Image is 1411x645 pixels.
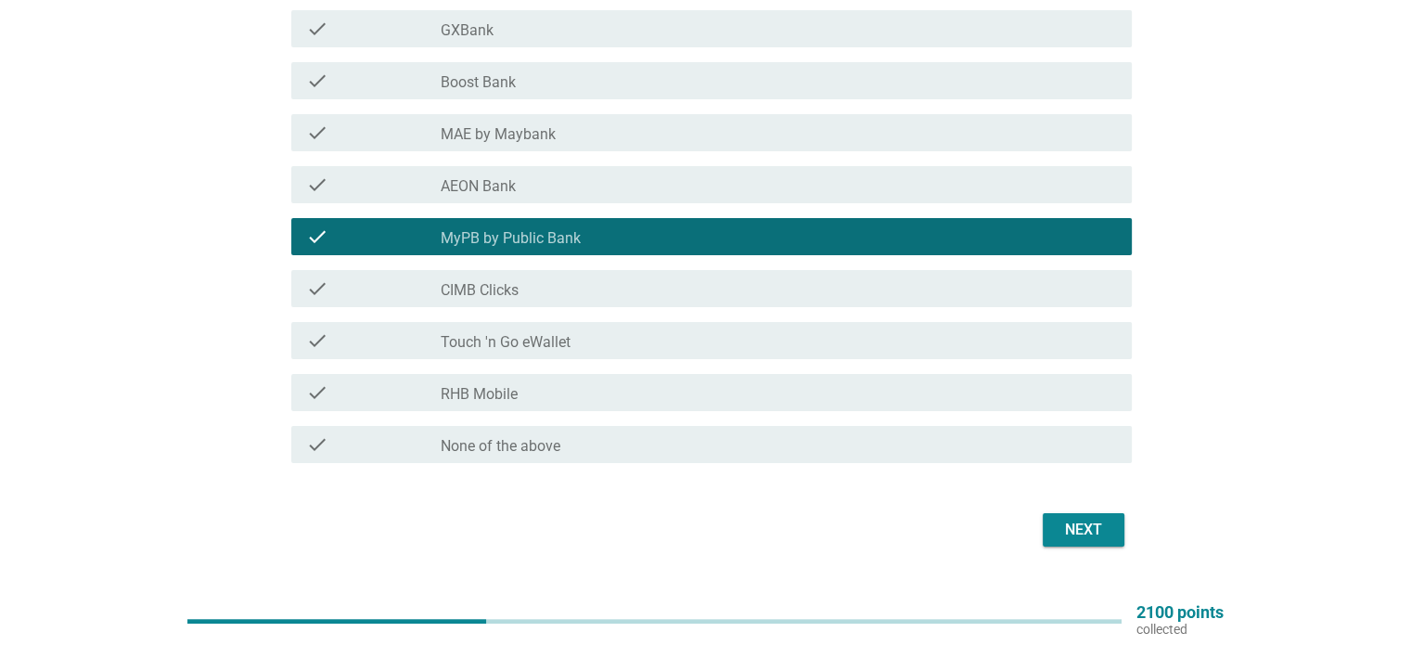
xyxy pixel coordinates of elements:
i: check [306,277,328,300]
i: check [306,329,328,352]
label: RHB Mobile [441,385,518,404]
label: CIMB Clicks [441,281,519,300]
i: check [306,174,328,196]
p: 2100 points [1136,604,1224,621]
label: MAE by Maybank [441,125,556,144]
label: Touch 'n Go eWallet [441,333,571,352]
i: check [306,18,328,40]
p: collected [1136,621,1224,638]
i: check [306,433,328,456]
i: check [306,70,328,92]
label: AEON Bank [441,177,516,196]
label: Boost Bank [441,73,516,92]
div: Next [1058,519,1110,541]
i: check [306,122,328,144]
i: check [306,226,328,248]
i: check [306,381,328,404]
button: Next [1043,513,1124,547]
label: MyPB by Public Bank [441,229,581,248]
label: GXBank [441,21,494,40]
label: None of the above [441,437,560,456]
